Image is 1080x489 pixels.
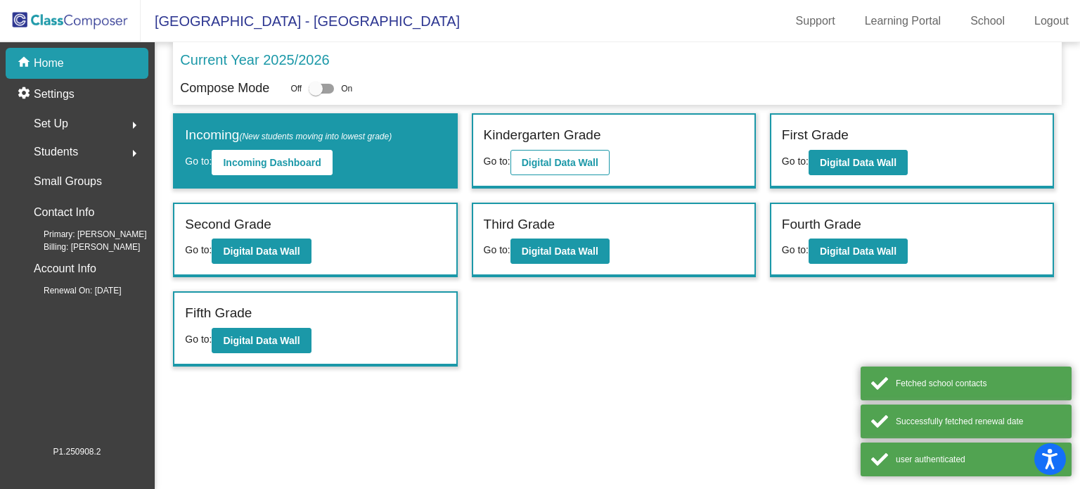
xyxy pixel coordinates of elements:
b: Digital Data Wall [223,246,300,257]
p: Compose Mode [180,79,269,98]
b: Digital Data Wall [522,246,598,257]
a: Learning Portal [854,10,953,32]
span: Go to: [484,244,510,255]
b: Digital Data Wall [223,335,300,346]
span: On [341,82,352,95]
span: Go to: [484,155,510,167]
b: Digital Data Wall [820,157,896,168]
button: Digital Data Wall [510,239,610,264]
a: School [959,10,1016,32]
label: Second Grade [185,215,271,235]
p: Settings [34,86,75,103]
a: Logout [1023,10,1080,32]
span: Primary: [PERSON_NAME] [21,228,147,241]
span: Go to: [782,155,809,167]
mat-icon: settings [17,86,34,103]
button: Incoming Dashboard [212,150,332,175]
button: Digital Data Wall [809,150,908,175]
span: Renewal On: [DATE] [21,284,121,297]
b: Incoming Dashboard [223,157,321,168]
div: Successfully fetched renewal date [896,415,1061,428]
b: Digital Data Wall [522,157,598,168]
p: Contact Info [34,203,94,222]
span: Go to: [185,155,212,167]
span: [GEOGRAPHIC_DATA] - [GEOGRAPHIC_DATA] [141,10,460,32]
mat-icon: home [17,55,34,72]
label: Kindergarten Grade [484,125,601,146]
p: Account Info [34,259,96,279]
mat-icon: arrow_right [126,117,143,134]
p: Small Groups [34,172,102,191]
p: Home [34,55,64,72]
span: Billing: [PERSON_NAME] [21,241,140,253]
span: Off [290,82,302,95]
button: Digital Data Wall [809,239,908,264]
a: Support [785,10,847,32]
label: Third Grade [484,215,555,235]
button: Digital Data Wall [510,150,610,175]
label: Fifth Grade [185,303,252,324]
span: Set Up [34,114,68,134]
span: Go to: [782,244,809,255]
div: user authenticated [896,453,1061,466]
span: Go to: [185,244,212,255]
label: Incoming [185,125,392,146]
label: First Grade [782,125,849,146]
button: Digital Data Wall [212,239,311,264]
button: Digital Data Wall [212,328,311,353]
div: Fetched school contacts [896,377,1061,390]
mat-icon: arrow_right [126,145,143,162]
label: Fourth Grade [782,215,861,235]
p: Current Year 2025/2026 [180,49,329,70]
span: (New students moving into lowest grade) [239,132,392,141]
span: Students [34,142,78,162]
b: Digital Data Wall [820,246,896,257]
span: Go to: [185,334,212,345]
